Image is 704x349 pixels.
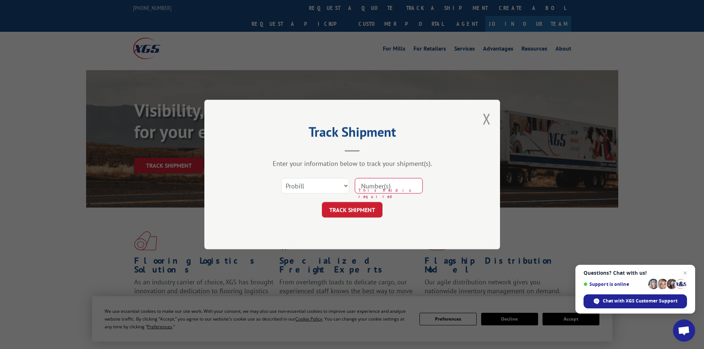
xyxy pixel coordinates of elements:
[681,268,690,277] span: Close chat
[241,159,463,168] div: Enter your information below to track your shipment(s).
[355,178,423,194] input: Number(s)
[584,281,646,287] span: Support is online
[358,187,423,199] span: This field is required
[241,127,463,141] h2: Track Shipment
[584,270,687,276] span: Questions? Chat with us!
[584,294,687,308] div: Chat with XGS Customer Support
[483,109,491,129] button: Close modal
[673,319,695,342] div: Open chat
[322,202,382,218] button: TRACK SHIPMENT
[603,298,677,304] span: Chat with XGS Customer Support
